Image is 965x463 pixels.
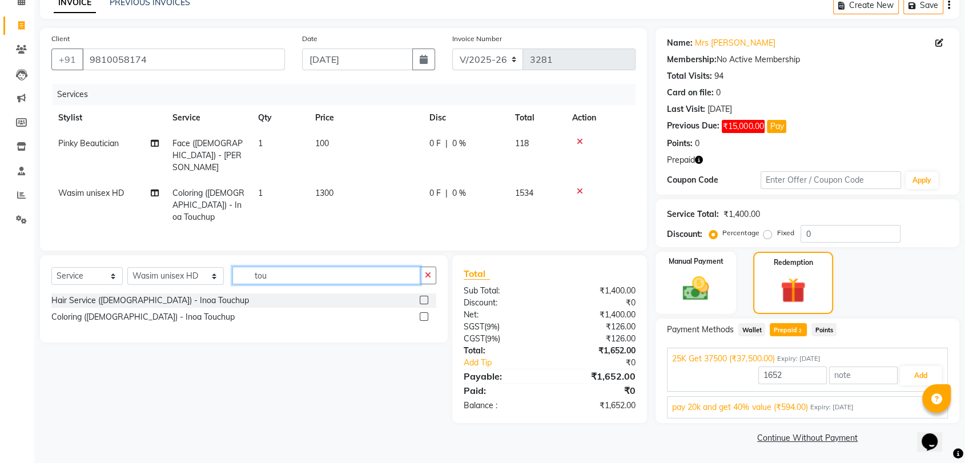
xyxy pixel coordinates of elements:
th: Disc [423,105,508,131]
input: note [829,367,898,384]
span: Prepaid [667,154,695,166]
div: ₹0 [550,297,645,309]
span: | [445,187,448,199]
button: Apply [906,172,938,189]
div: Previous Due: [667,120,719,133]
div: Paid: [455,384,550,397]
img: _gift.svg [773,275,814,306]
span: | [445,138,448,150]
a: Mrs [PERSON_NAME] [695,37,775,49]
label: Fixed [777,228,794,238]
div: Coloring ([DEMOGRAPHIC_DATA]) - Inoa Touchup [51,311,235,323]
div: 94 [714,70,723,82]
div: ₹1,652.00 [550,345,645,357]
span: 1 [258,188,263,198]
th: Qty [251,105,308,131]
a: Continue Without Payment [658,432,957,444]
label: Client [51,34,70,44]
iframe: chat widget [917,417,954,452]
button: +91 [51,49,83,70]
label: Manual Payment [669,256,723,267]
div: Membership: [667,54,717,66]
button: Pay [767,120,786,133]
span: CGST [464,333,485,344]
span: 100 [315,138,329,148]
label: Percentage [722,228,759,238]
div: Sub Total: [455,285,550,297]
th: Total [508,105,565,131]
div: ₹1,652.00 [550,400,645,412]
input: Enter Offer / Coupon Code [761,171,901,189]
div: ₹126.00 [550,321,645,333]
button: Add [900,366,942,385]
div: Total Visits: [667,70,712,82]
div: ₹1,400.00 [550,285,645,297]
div: ₹0 [550,384,645,397]
input: Amount [758,367,827,384]
div: Payable: [455,369,550,383]
div: Balance : [455,400,550,412]
span: ₹15,000.00 [722,120,765,133]
span: 2 [797,328,803,335]
span: Points [811,323,837,336]
span: 0 F [429,138,441,150]
span: Total [464,268,490,280]
div: Coupon Code [667,174,761,186]
span: 9% [486,322,497,331]
input: Search by Name/Mobile/Email/Code [82,49,285,70]
span: Wasim unisex HD [58,188,124,198]
div: Hair Service ([DEMOGRAPHIC_DATA]) - Inoa Touchup [51,295,249,307]
a: Add Tip [455,357,565,369]
label: Redemption [773,257,813,268]
span: 1300 [315,188,333,198]
th: Stylist [51,105,166,131]
div: Name: [667,37,693,49]
span: 25K Get 37500 (₹37,500.00) [672,353,774,365]
div: No Active Membership [667,54,948,66]
span: Pinky Beautician [58,138,119,148]
div: Points: [667,138,693,150]
div: Discount: [455,297,550,309]
span: Payment Methods [667,324,734,336]
span: pay 20k and get 40% value (₹594.00) [672,401,807,413]
th: Price [308,105,423,131]
div: ₹1,652.00 [550,369,645,383]
img: _cash.svg [674,273,717,304]
div: Last Visit: [667,103,705,115]
span: 9% [487,334,498,343]
span: Prepaid [770,323,807,336]
span: Wallet [738,323,765,336]
span: 0 F [429,187,441,199]
div: Total: [455,345,550,357]
div: ₹0 [565,357,644,369]
span: 1 [258,138,263,148]
div: 0 [716,87,721,99]
div: Services [53,84,644,105]
div: Card on file: [667,87,714,99]
div: Service Total: [667,208,719,220]
span: SGST [464,321,484,332]
span: 118 [515,138,529,148]
span: Face ([DEMOGRAPHIC_DATA]) - [PERSON_NAME] [172,138,243,172]
div: ( ) [455,333,550,345]
span: Coloring ([DEMOGRAPHIC_DATA]) - Inoa Touchup [172,188,244,222]
label: Invoice Number [452,34,502,44]
span: Expiry: [DATE] [810,402,853,412]
div: ( ) [455,321,550,333]
div: 0 [695,138,699,150]
div: ₹1,400.00 [723,208,759,220]
th: Service [166,105,251,131]
div: ₹126.00 [550,333,645,345]
label: Date [302,34,317,44]
span: 1534 [515,188,533,198]
div: Net: [455,309,550,321]
div: ₹1,400.00 [550,309,645,321]
span: 0 % [452,138,466,150]
input: Search or Scan [232,267,420,284]
div: [DATE] [707,103,732,115]
span: 0 % [452,187,466,199]
span: Expiry: [DATE] [777,354,820,364]
th: Action [565,105,636,131]
div: Discount: [667,228,702,240]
